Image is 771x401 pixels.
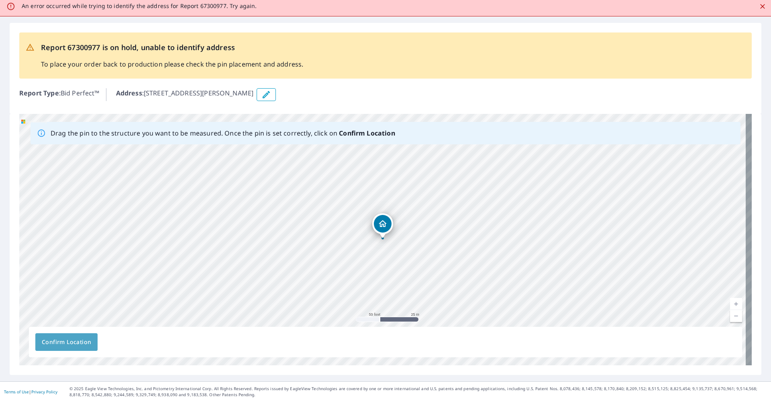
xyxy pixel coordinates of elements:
p: | [4,389,57,394]
button: Close [757,1,768,12]
b: Report Type [19,89,59,97]
button: Confirm Location [35,333,98,351]
a: Current Level 19, Zoom Out [730,310,742,322]
a: Privacy Policy [31,389,57,395]
a: Terms of Use [4,389,29,395]
p: To place your order back to production please check the pin placement and address. [41,59,303,69]
a: Current Level 19, Zoom In [730,298,742,310]
div: Dropped pin, building 1, Residential property, 6163 Cedric St Dade City, FL 33523 [372,213,393,238]
span: Confirm Location [42,337,91,347]
p: © 2025 Eagle View Technologies, Inc. and Pictometry International Corp. All Rights Reserved. Repo... [69,386,767,398]
p: Report 67300977 is on hold, unable to identify address [41,42,303,53]
b: Address [116,89,142,97]
p: : [STREET_ADDRESS][PERSON_NAME] [116,88,254,101]
b: Confirm Location [339,129,395,138]
p: : Bid Perfect™ [19,88,100,101]
p: Drag the pin to the structure you want to be measured. Once the pin is set correctly, click on [51,128,395,138]
p: An error occurred while trying to identify the address for Report 67300977. Try again. [22,2,257,10]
